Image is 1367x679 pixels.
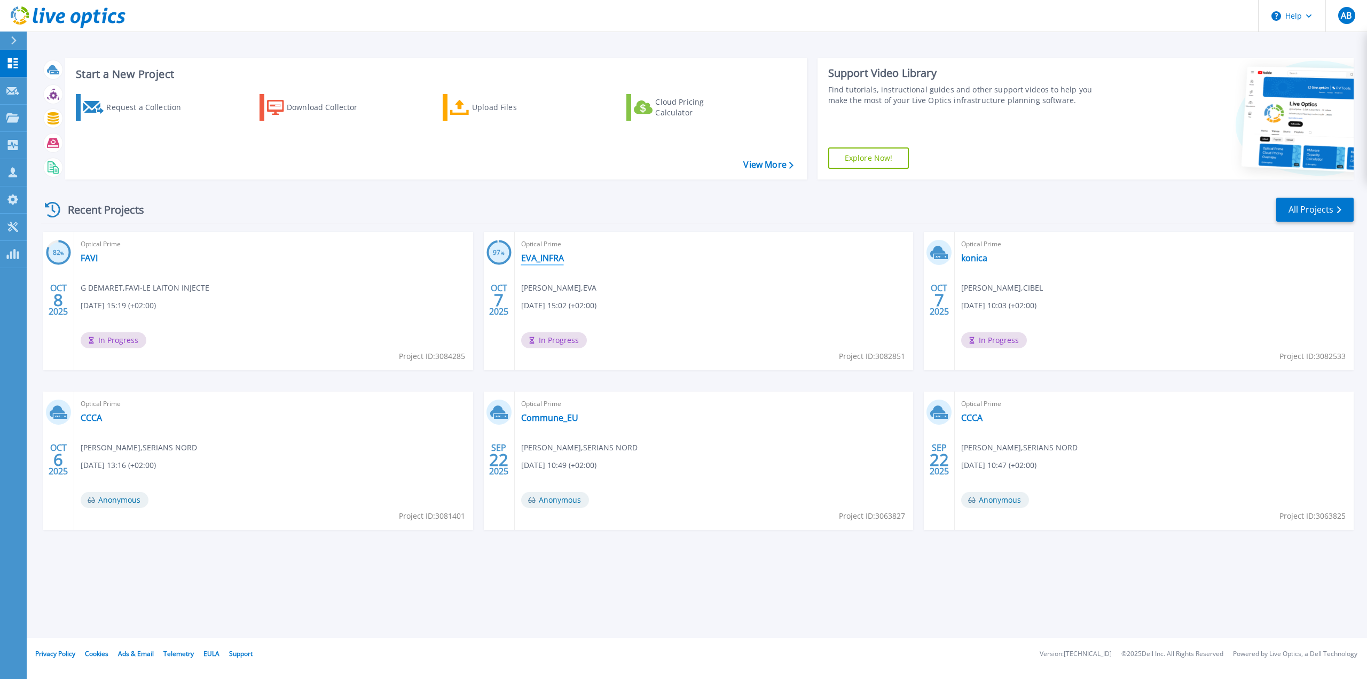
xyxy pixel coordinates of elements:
li: Powered by Live Optics, a Dell Technology [1233,651,1357,658]
span: In Progress [81,332,146,348]
div: OCT 2025 [929,280,949,319]
div: Download Collector [287,97,372,118]
span: Optical Prime [81,238,467,250]
div: Support Video Library [828,66,1105,80]
span: Optical Prime [521,238,907,250]
span: [DATE] 15:02 (+02:00) [521,300,596,311]
div: OCT 2025 [489,280,509,319]
span: In Progress [961,332,1027,348]
span: [PERSON_NAME] , SERIANS NORD [521,442,638,454]
li: © 2025 Dell Inc. All Rights Reserved [1121,651,1223,658]
a: FAVI [81,253,98,263]
span: Project ID: 3084285 [399,350,465,362]
span: Anonymous [521,492,589,508]
a: EVA_INFRA [521,253,564,263]
li: Version: [TECHNICAL_ID] [1040,651,1112,658]
div: Find tutorials, instructional guides and other support videos to help you make the most of your L... [828,84,1105,106]
span: Project ID: 3082533 [1279,350,1346,362]
span: Project ID: 3081401 [399,510,465,522]
span: Anonymous [961,492,1029,508]
a: All Projects [1276,198,1354,222]
span: [DATE] 13:16 (+02:00) [81,459,156,471]
div: Cloud Pricing Calculator [655,97,741,118]
span: [DATE] 15:19 (+02:00) [81,300,156,311]
a: Commune_EU [521,412,578,423]
span: Optical Prime [81,398,467,410]
span: [PERSON_NAME] , EVA [521,282,596,294]
span: 7 [934,295,944,305]
a: Cookies [85,649,108,658]
a: Request a Collection [76,94,195,121]
span: Project ID: 3063827 [839,510,905,522]
a: View More [743,160,793,170]
a: CCCA [81,412,102,423]
a: Ads & Email [118,649,154,658]
span: 6 [53,455,63,464]
span: In Progress [521,332,587,348]
a: EULA [203,649,219,658]
span: Project ID: 3063825 [1279,510,1346,522]
a: Upload Files [443,94,562,121]
div: OCT 2025 [48,440,68,479]
span: % [501,250,505,256]
h3: Start a New Project [76,68,793,80]
span: Optical Prime [521,398,907,410]
div: Recent Projects [41,197,159,223]
a: CCCA [961,412,983,423]
div: SEP 2025 [489,440,509,479]
span: Project ID: 3082851 [839,350,905,362]
span: [PERSON_NAME] , SERIANS NORD [81,442,197,454]
a: konica [961,253,987,263]
div: OCT 2025 [48,280,68,319]
a: Privacy Policy [35,649,75,658]
span: 22 [930,455,949,464]
span: [DATE] 10:47 (+02:00) [961,459,1036,471]
span: Optical Prime [961,398,1347,410]
a: Support [229,649,253,658]
span: G DEMARET , FAVI-LE LAITON INJECTE [81,282,209,294]
div: Request a Collection [106,97,192,118]
span: % [60,250,64,256]
span: 7 [494,295,504,305]
div: SEP 2025 [929,440,949,479]
a: Telemetry [163,649,194,658]
span: AB [1341,11,1352,20]
span: [PERSON_NAME] , CIBEL [961,282,1043,294]
div: Upload Files [472,97,557,118]
a: Cloud Pricing Calculator [626,94,745,121]
a: Download Collector [260,94,379,121]
h3: 82 [46,247,71,259]
span: [PERSON_NAME] , SERIANS NORD [961,442,1078,454]
span: [DATE] 10:49 (+02:00) [521,459,596,471]
h3: 97 [486,247,512,259]
a: Explore Now! [828,147,909,169]
span: 8 [53,295,63,305]
span: [DATE] 10:03 (+02:00) [961,300,1036,311]
span: 22 [489,455,508,464]
span: Optical Prime [961,238,1347,250]
span: Anonymous [81,492,148,508]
